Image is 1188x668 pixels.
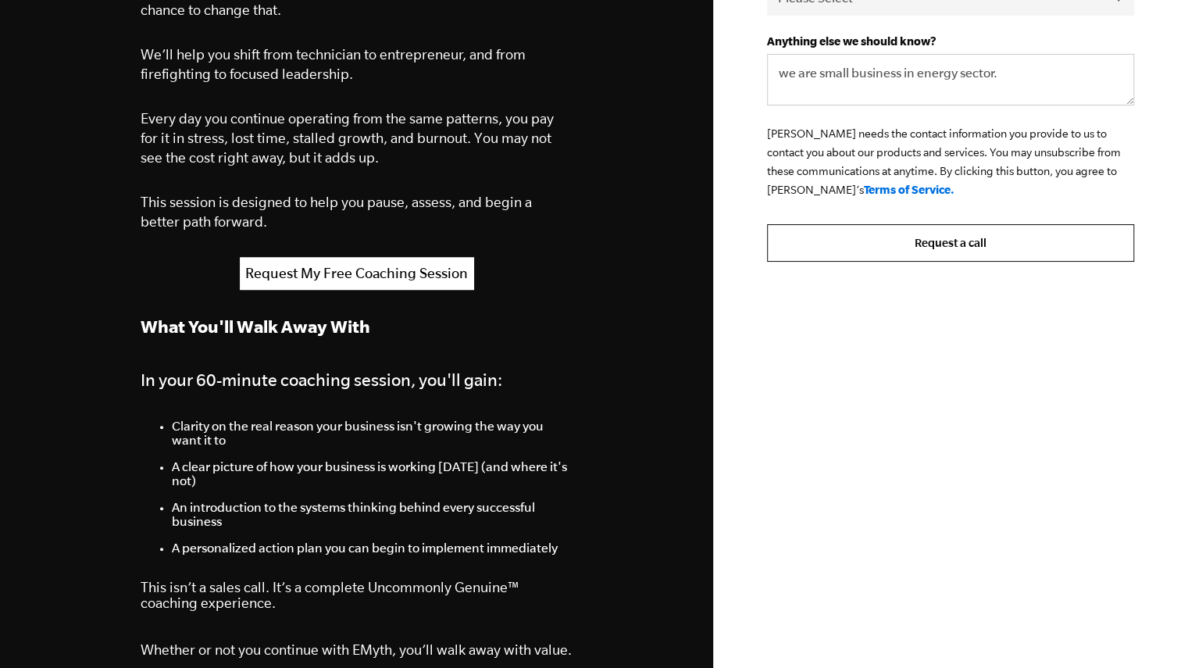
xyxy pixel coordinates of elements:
span: A clear picture of how your business is working [DATE] (and where it's not) [172,459,567,488]
span: A personalized action plan you can begin to implement immediately [172,541,558,555]
a: Terms of Service. [864,183,954,196]
p: [PERSON_NAME] needs the contact information you provide to us to contact you about our products a... [767,124,1134,199]
p: Whether or not you continue with EMyth, you’ll walk away with value. [141,642,572,658]
input: Request a call [767,224,1134,262]
p: This isn’t a sales call. It’s a complete Uncommonly Genuine™ coaching experience. [141,580,572,611]
textarea: we are small business in energy sector. [767,54,1134,105]
a: Request My Free Coaching Session [240,257,473,289]
strong: Anything else we should know? [767,34,936,48]
span: We’ll help you shift from technician to entrepreneur, and from firefighting to focused leadership. [141,46,526,82]
h4: In your 60-minute coaching session, you'll gain: [141,366,572,394]
strong: What You'll Walk Away With [141,316,370,336]
span: This session is designed to help you pause, assess, and begin a better path forward. [141,194,532,230]
span: Every day you continue operating from the same patterns, you pay for it in stress, lost time, sta... [141,110,554,166]
span: Clarity on the real reason your business isn't growing the way you want it to [172,419,544,447]
span: An introduction to the systems thinking behind every successful business [172,500,535,528]
iframe: Chat Widget [1110,593,1188,668]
